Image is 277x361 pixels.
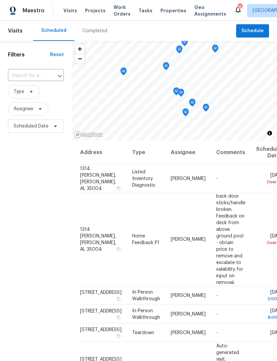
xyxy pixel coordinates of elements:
span: [STREET_ADDRESS] [80,309,122,314]
span: Assignee [14,106,33,112]
div: 15 [237,4,242,11]
th: Assignee [165,140,211,165]
th: Comments [211,140,251,165]
span: Schedule [241,27,264,35]
div: Map marker [189,99,196,109]
span: - [216,330,218,335]
div: Map marker [182,108,189,119]
span: Visits [8,24,23,38]
button: Copy Address [116,315,122,320]
span: Work Orders [114,4,131,17]
span: Type [14,88,24,95]
button: Zoom in [75,44,85,54]
div: Map marker [176,45,183,56]
span: Tasks [138,8,152,13]
div: Map marker [212,45,219,55]
span: Projects [85,7,106,14]
span: Scheduled Date [14,123,48,130]
span: [PERSON_NAME] [171,312,206,316]
span: - [216,312,218,316]
span: [PERSON_NAME] [171,330,206,335]
span: back door sticks/handle broken. Feedback on deck from above ground pool - obtain price to remove ... [216,194,245,285]
th: Type [127,140,165,165]
th: Address [80,140,127,165]
a: Mapbox homepage [74,131,103,138]
button: Open [55,71,64,81]
input: Search for an address... [8,71,45,81]
span: - [216,293,218,298]
button: Toggle attribution [266,129,274,137]
span: [PERSON_NAME] [171,176,206,181]
button: Copy Address [116,296,122,302]
div: Map marker [178,89,184,99]
div: Reset [50,51,64,58]
span: Home Feedback P1 [132,233,159,245]
span: Toggle attribution [268,130,272,137]
span: 1314 [PERSON_NAME], [PERSON_NAME], AL 35004 [80,166,116,191]
span: In-Person Walkthrough [132,290,160,301]
span: [STREET_ADDRESS] [80,327,122,332]
span: Geo Assignments [194,4,226,17]
span: In-Person Walkthrough [132,309,160,320]
span: - [216,176,218,181]
div: Completed [82,28,107,34]
div: Map marker [120,67,127,78]
span: Maestro [23,7,45,14]
span: Visits [63,7,77,14]
span: Teardown [132,330,154,335]
div: Map marker [173,87,180,98]
span: [PERSON_NAME] [171,237,206,241]
span: [STREET_ADDRESS] [80,290,122,295]
span: [PERSON_NAME] [171,293,206,298]
button: Copy Address [116,185,122,191]
button: Copy Address [116,246,122,252]
span: Listed Inventory Diagnostic [132,169,155,187]
span: Properties [160,7,186,14]
button: Zoom out [75,54,85,63]
button: Copy Address [116,333,122,339]
button: Schedule [236,24,269,38]
div: Map marker [181,38,188,48]
div: Map marker [203,104,209,114]
span: 1314 [PERSON_NAME], [PERSON_NAME], AL 35004 [80,227,116,251]
div: Scheduled [41,27,66,34]
h1: Filters [8,51,50,58]
div: Map marker [163,62,169,72]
